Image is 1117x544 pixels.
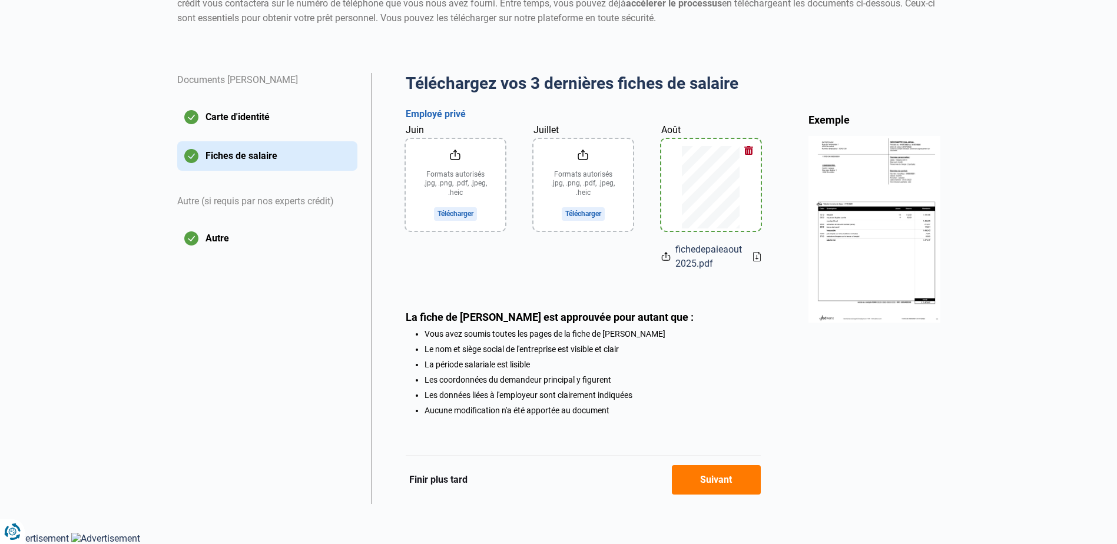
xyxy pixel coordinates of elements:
div: Documents [PERSON_NAME] [177,73,357,102]
button: Carte d'identité [177,102,357,132]
h3: Employé privé [406,108,761,121]
li: Le nom et siège social de l'entreprise est visible et clair [425,344,761,354]
li: Les coordonnées du demandeur principal y figurent [425,375,761,384]
h2: Téléchargez vos 3 dernières fiches de salaire [406,73,761,94]
label: Août [661,123,681,137]
button: Fiches de salaire [177,141,357,171]
div: Exemple [808,113,940,127]
img: income [808,136,940,322]
a: Download [753,252,761,261]
img: Advertisement [71,533,140,544]
label: Juin [406,123,424,137]
button: Finir plus tard [406,472,471,487]
button: Autre [177,224,357,253]
div: La fiche de [PERSON_NAME] est approuvée pour autant que : [406,311,761,323]
label: Juillet [533,123,559,137]
li: Les données liées à l'employeur sont clairement indiquées [425,390,761,400]
button: Suivant [672,465,761,495]
li: La période salariale est lisible [425,360,761,369]
div: Autre (si requis par nos experts crédit) [177,180,357,224]
li: Aucune modification n'a été apportée au document [425,406,761,415]
span: fichedepaieaout2025.pdf [675,243,744,271]
li: Vous avez soumis toutes les pages de la fiche de [PERSON_NAME] [425,329,761,339]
